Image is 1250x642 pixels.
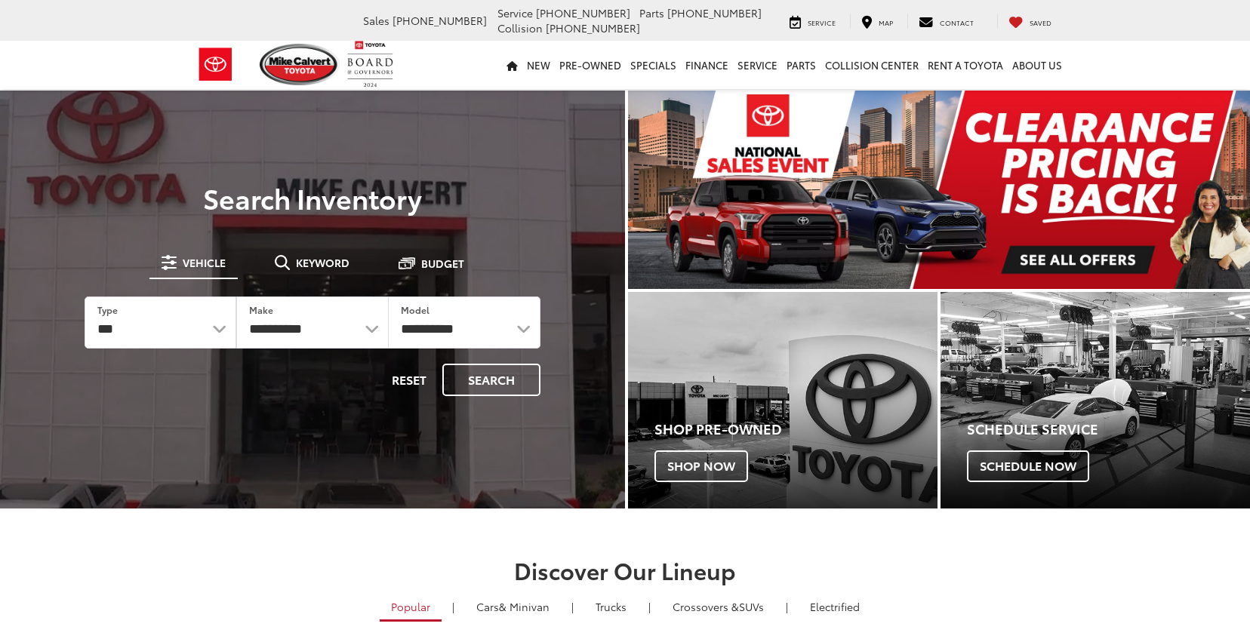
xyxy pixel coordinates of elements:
[941,292,1250,508] a: Schedule Service Schedule Now
[799,594,871,619] a: Electrified
[967,422,1250,437] h4: Schedule Service
[380,594,442,622] a: Popular
[661,594,775,619] a: SUVs
[628,91,1250,290] img: Clearance Pricing Is Back
[296,257,349,268] span: Keyword
[628,292,937,508] a: Shop Pre-Owned Shop Now
[1008,41,1067,89] a: About Us
[448,599,458,614] li: |
[681,41,733,89] a: Finance
[260,44,340,85] img: Mike Calvert Toyota
[997,14,1063,29] a: My Saved Vehicles
[673,599,739,614] span: Crossovers &
[628,91,1250,290] div: carousel slide number 1 of 1
[667,5,762,20] span: [PHONE_NUMBER]
[923,41,1008,89] a: Rent a Toyota
[249,303,273,316] label: Make
[465,594,561,619] a: Cars
[63,183,562,213] h3: Search Inventory
[584,594,638,619] a: Trucks
[546,20,640,35] span: [PHONE_NUMBER]
[907,14,985,29] a: Contact
[497,20,543,35] span: Collision
[628,91,1250,290] section: Carousel section with vehicle pictures - may contain disclaimers.
[522,41,555,89] a: New
[654,422,937,437] h4: Shop Pre-Owned
[626,41,681,89] a: Specials
[93,558,1157,582] h2: Discover Our Lineup
[879,17,893,27] span: Map
[499,599,550,614] span: & Minivan
[808,17,836,27] span: Service
[639,5,664,20] span: Parts
[940,17,974,27] span: Contact
[778,14,847,29] a: Service
[502,41,522,89] a: Home
[97,303,118,316] label: Type
[821,41,923,89] a: Collision Center
[654,450,748,482] span: Shop Now
[393,13,487,28] span: [PHONE_NUMBER]
[782,41,821,89] a: Parts
[363,13,389,28] span: Sales
[733,41,782,89] a: Service
[850,14,904,29] a: Map
[941,292,1250,508] div: Toyota
[183,257,226,268] span: Vehicle
[555,41,626,89] a: Pre-Owned
[442,364,540,396] button: Search
[187,40,244,89] img: Toyota
[967,450,1089,482] span: Schedule Now
[497,5,533,20] span: Service
[1030,17,1051,27] span: Saved
[568,599,577,614] li: |
[401,303,429,316] label: Model
[379,364,439,396] button: Reset
[536,5,630,20] span: [PHONE_NUMBER]
[782,599,792,614] li: |
[421,258,464,269] span: Budget
[628,292,937,508] div: Toyota
[645,599,654,614] li: |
